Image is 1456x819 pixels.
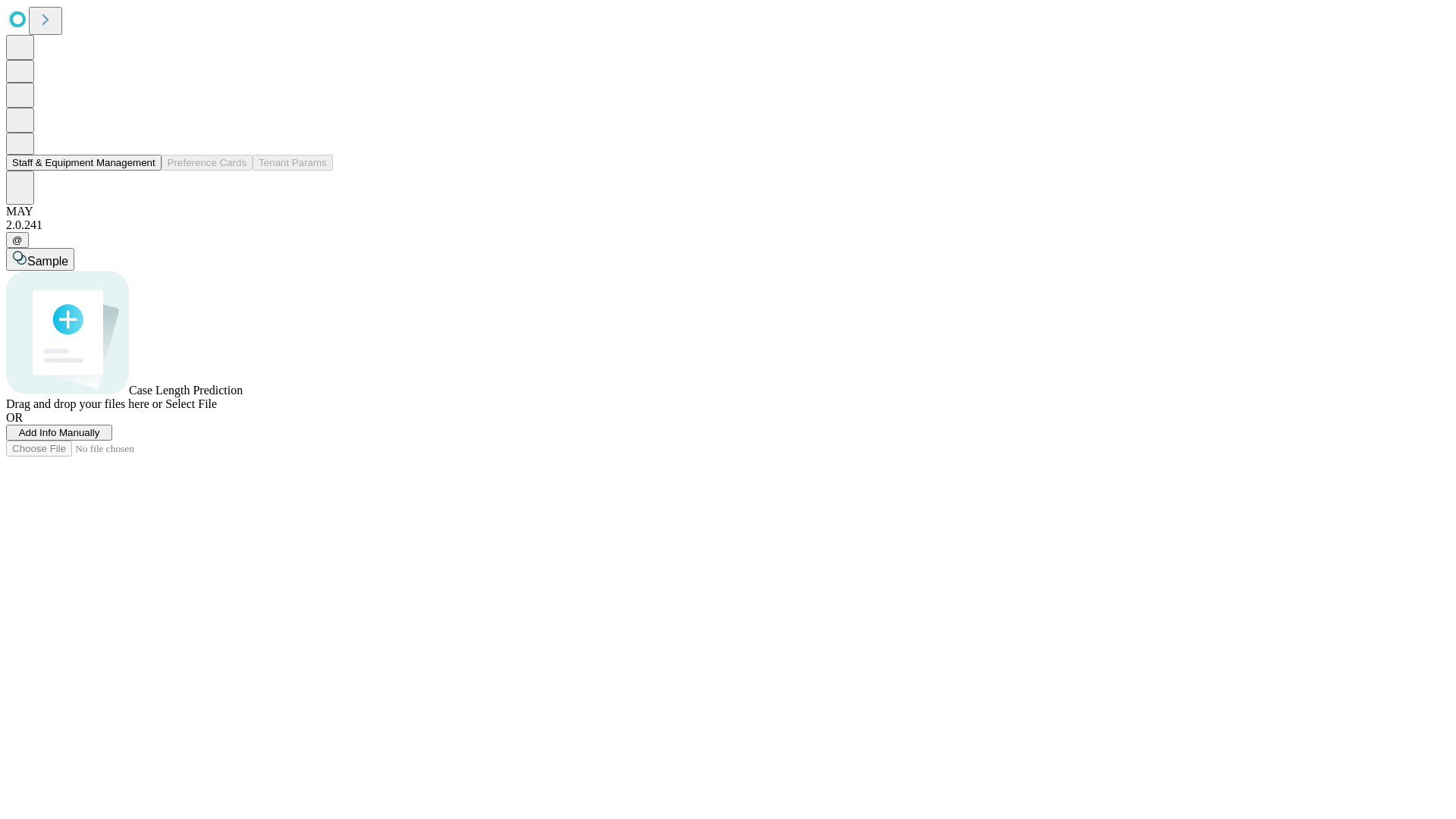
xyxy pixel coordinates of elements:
span: @ [12,234,23,246]
span: Case Length Prediction [129,384,243,397]
div: 2.0.241 [6,218,1450,232]
button: @ [6,232,29,248]
button: Preference Cards [162,155,253,171]
button: Staff & Equipment Management [6,155,162,171]
button: Sample [6,248,74,271]
span: Add Info Manually [19,427,100,438]
span: OR [6,411,23,424]
button: Add Info Manually [6,425,112,441]
span: Drag and drop your files here or [6,397,162,410]
button: Tenant Params [253,155,333,171]
span: Select File [165,397,217,410]
div: MAY [6,205,1450,218]
span: Sample [27,255,68,268]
